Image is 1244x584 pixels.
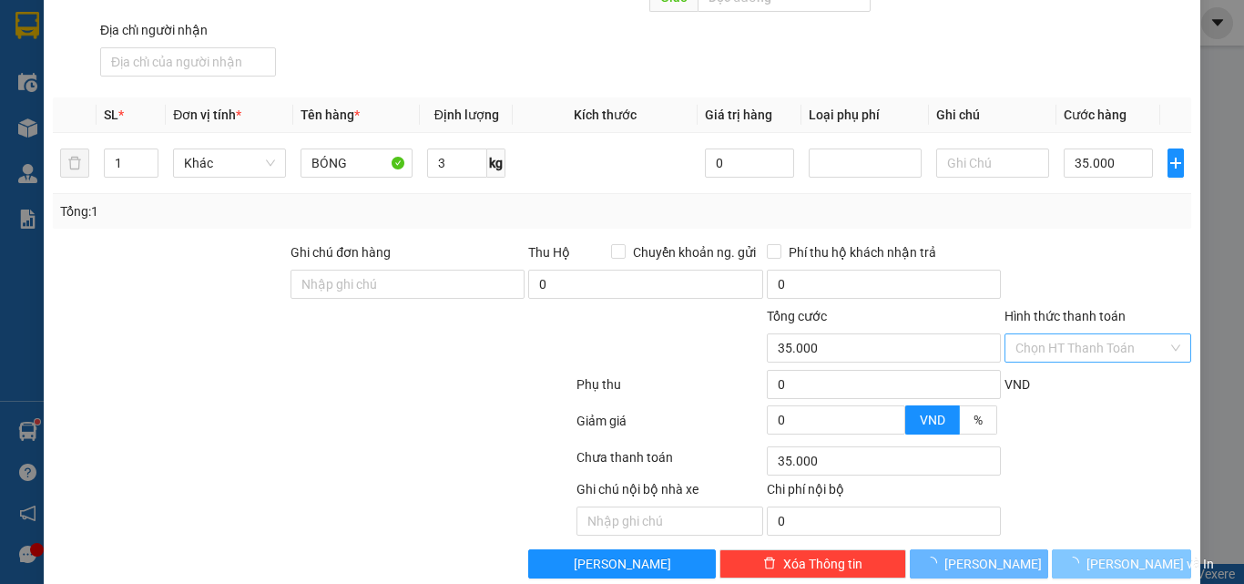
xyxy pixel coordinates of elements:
[920,413,945,427] span: VND
[944,554,1042,574] span: [PERSON_NAME]
[528,245,570,260] span: Thu Hộ
[910,549,1049,579] button: [PERSON_NAME]
[801,97,929,133] th: Loại phụ phí
[291,270,525,299] input: Ghi chú đơn hàng
[705,108,772,122] span: Giá trị hàng
[60,149,89,178] button: delete
[1168,149,1184,178] button: plus
[929,97,1056,133] th: Ghi chú
[783,554,862,574] span: Xóa Thông tin
[719,549,906,579] button: deleteXóa Thông tin
[575,447,765,479] div: Chưa thanh toán
[184,149,275,177] span: Khác
[487,149,505,178] span: kg
[974,413,983,427] span: %
[60,201,482,221] div: Tổng: 1
[1168,156,1183,170] span: plus
[100,20,276,40] div: Địa chỉ người nhận
[767,309,827,323] span: Tổng cước
[104,108,118,122] span: SL
[936,149,1049,178] input: Ghi Chú
[767,479,1001,507] div: Chi phí nội bộ
[1086,554,1214,574] span: [PERSON_NAME] và In
[528,549,715,579] button: [PERSON_NAME]
[173,108,241,122] span: Đơn vị tính
[1004,309,1126,323] label: Hình thức thanh toán
[301,108,360,122] span: Tên hàng
[574,108,637,122] span: Kích thước
[1052,549,1191,579] button: [PERSON_NAME] và In
[301,149,413,178] input: VD: Bàn, Ghế
[1064,108,1127,122] span: Cước hàng
[626,242,763,262] span: Chuyển khoản ng. gửi
[705,149,794,178] input: 0
[1066,557,1086,569] span: loading
[434,108,499,122] span: Định lượng
[1004,377,1030,392] span: VND
[576,507,763,536] input: Nhập ghi chú
[924,557,944,569] span: loading
[763,557,776,571] span: delete
[574,554,671,574] span: [PERSON_NAME]
[575,374,765,406] div: Phụ thu
[100,47,276,77] input: Địa chỉ của người nhận
[781,242,943,262] span: Phí thu hộ khách nhận trả
[575,411,765,443] div: Giảm giá
[291,245,391,260] label: Ghi chú đơn hàng
[576,479,763,507] div: Ghi chú nội bộ nhà xe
